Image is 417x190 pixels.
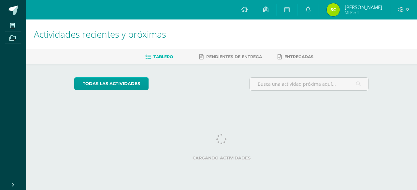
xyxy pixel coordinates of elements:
span: Tablero [153,54,173,59]
label: Cargando actividades [74,156,369,160]
img: c89e2d663063ef5ddd82e4e5d3c9c1a1.png [327,3,340,16]
a: Pendientes de entrega [199,52,262,62]
span: Pendientes de entrega [206,54,262,59]
input: Busca una actividad próxima aquí... [250,78,369,90]
span: [PERSON_NAME] [345,4,382,10]
a: Tablero [145,52,173,62]
span: Entregadas [284,54,313,59]
span: Actividades recientes y próximas [34,28,166,40]
span: Mi Perfil [345,10,382,15]
a: todas las Actividades [74,77,149,90]
a: Entregadas [278,52,313,62]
